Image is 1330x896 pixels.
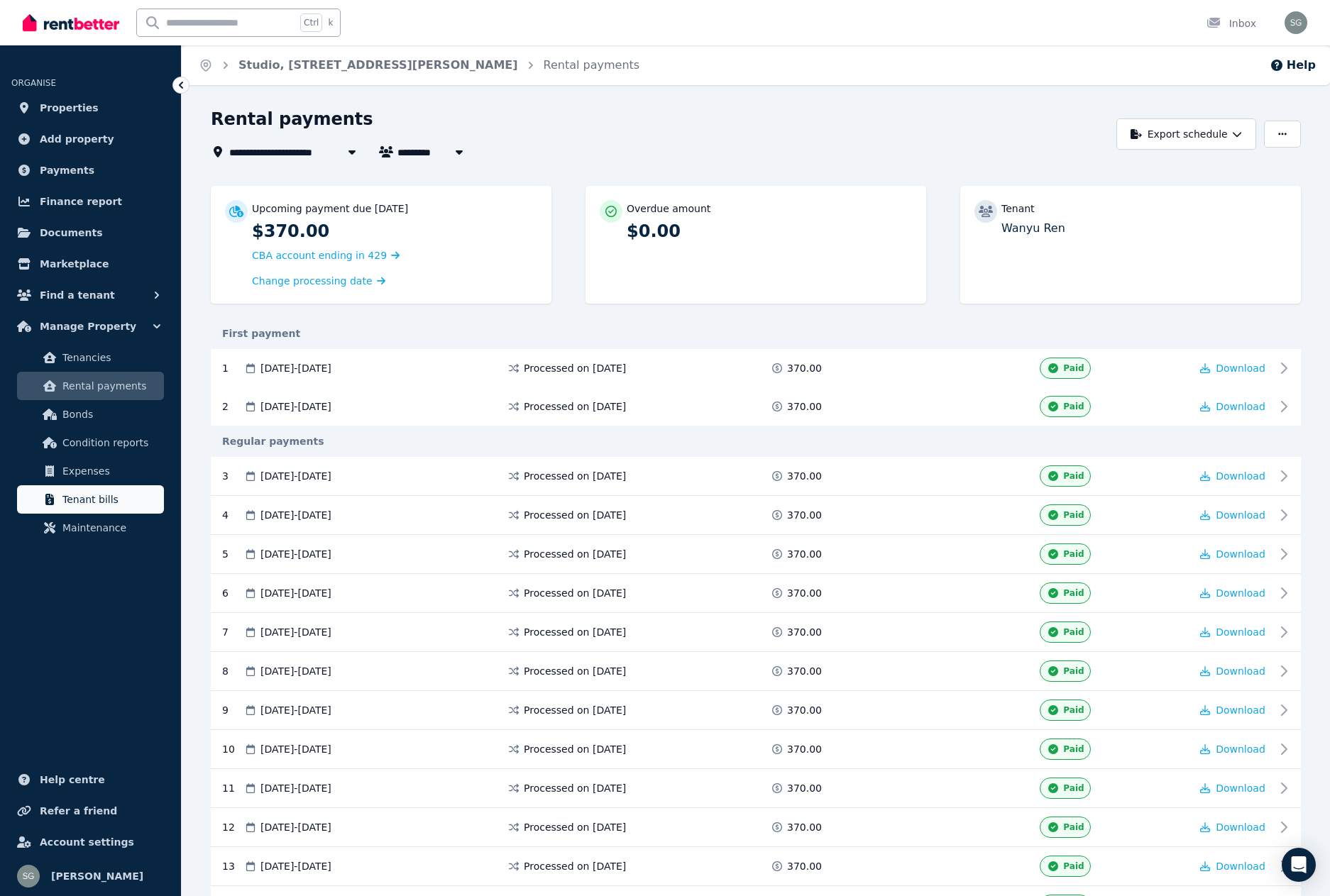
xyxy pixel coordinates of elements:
[524,781,626,795] span: Processed on [DATE]
[17,400,164,428] a: Bonds
[1200,781,1265,795] button: Download
[40,131,114,148] span: Add property
[222,660,243,682] div: 8
[1216,665,1265,677] span: Download
[1200,820,1265,834] button: Download
[211,108,373,131] h1: Rental payments
[222,699,243,721] div: 9
[1200,664,1265,678] button: Download
[222,856,243,877] div: 13
[260,361,331,375] span: [DATE] - [DATE]
[11,797,170,825] a: Refer a friend
[787,361,822,375] span: 370.00
[627,220,912,243] p: $0.00
[1216,861,1265,872] span: Download
[17,428,164,457] a: Condition reports
[1063,743,1084,755] span: Paid
[222,543,243,565] div: 5
[222,817,243,838] div: 12
[627,201,710,216] p: Overdue amount
[222,504,243,526] div: 4
[1063,782,1084,794] span: Paid
[11,765,170,794] a: Help centre
[524,703,626,717] span: Processed on [DATE]
[524,625,626,639] span: Processed on [DATE]
[260,703,331,717] span: [DATE] - [DATE]
[11,156,170,184] a: Payments
[300,13,322,32] span: Ctrl
[1216,587,1265,599] span: Download
[211,434,1301,448] div: Regular payments
[252,220,537,243] p: $370.00
[252,250,387,261] span: CBA account ending in 429
[260,625,331,639] span: [DATE] - [DATE]
[252,274,373,288] span: Change processing date
[17,343,164,372] a: Tenancies
[40,834,134,851] span: Account settings
[222,778,243,799] div: 11
[40,162,94,179] span: Payments
[252,274,385,288] a: Change processing date
[1216,743,1265,755] span: Download
[17,865,40,887] img: Shervin Gohari
[11,219,170,247] a: Documents
[40,193,122,210] span: Finance report
[1063,822,1084,833] span: Paid
[787,703,822,717] span: 370.00
[1001,220,1287,237] p: Wanyu Ren
[182,45,656,85] nav: Breadcrumb
[1063,587,1084,599] span: Paid
[40,99,99,116] span: Properties
[11,281,170,309] button: Find a tenant
[62,463,158,480] span: Expenses
[328,17,333,28] span: k
[51,868,143,885] span: [PERSON_NAME]
[40,802,117,819] span: Refer a friend
[62,519,158,536] span: Maintenance
[40,224,103,241] span: Documents
[1216,509,1265,521] span: Download
[1200,742,1265,756] button: Download
[1200,625,1265,639] button: Download
[40,318,136,335] span: Manage Property
[1216,822,1265,833] span: Download
[544,58,640,72] a: Rental payments
[1216,470,1265,482] span: Download
[23,12,119,33] img: RentBetter
[40,287,115,304] span: Find a tenant
[238,58,518,72] a: Studio, [STREET_ADDRESS][PERSON_NAME]
[1063,401,1084,412] span: Paid
[17,372,164,400] a: Rental payments
[1063,665,1084,677] span: Paid
[1207,16,1256,31] div: Inbox
[62,377,158,394] span: Rental payments
[17,457,164,485] a: Expenses
[1200,586,1265,600] button: Download
[222,465,243,487] div: 3
[524,586,626,600] span: Processed on [DATE]
[260,508,331,522] span: [DATE] - [DATE]
[11,125,170,153] a: Add property
[1216,704,1265,716] span: Download
[787,742,822,756] span: 370.00
[1200,859,1265,873] button: Download
[1216,548,1265,560] span: Download
[1200,399,1265,414] button: Download
[787,859,822,873] span: 370.00
[524,859,626,873] span: Processed on [DATE]
[252,201,408,216] p: Upcoming payment due [DATE]
[222,361,243,375] div: 1
[62,406,158,423] span: Bonds
[1063,704,1084,716] span: Paid
[11,78,56,88] span: ORGANISE
[524,469,626,483] span: Processed on [DATE]
[40,771,105,788] span: Help centre
[1216,782,1265,794] span: Download
[1282,848,1316,882] div: Open Intercom Messenger
[1200,547,1265,561] button: Download
[40,255,109,272] span: Marketplace
[260,781,331,795] span: [DATE] - [DATE]
[787,469,822,483] span: 370.00
[17,485,164,514] a: Tenant bills
[260,547,331,561] span: [DATE] - [DATE]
